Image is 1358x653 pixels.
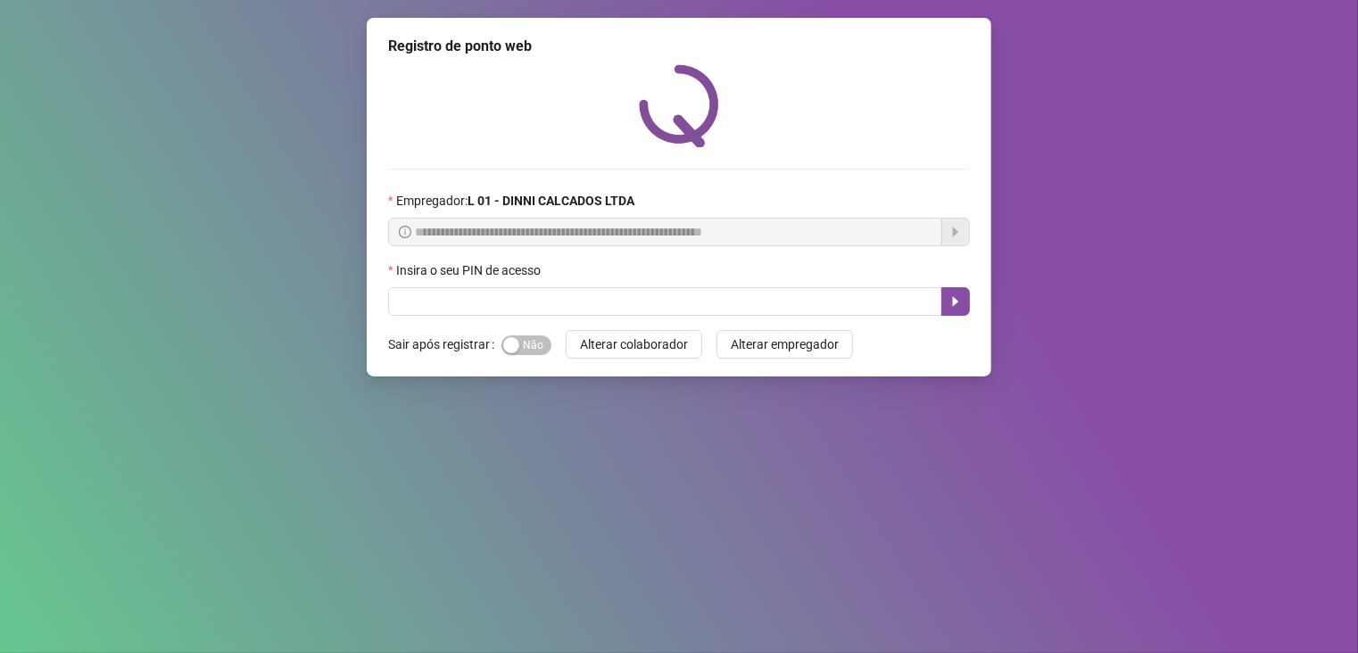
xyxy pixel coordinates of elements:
[716,330,853,359] button: Alterar empregador
[948,294,963,309] span: caret-right
[388,36,970,57] div: Registro de ponto web
[388,260,552,280] label: Insira o seu PIN de acesso
[468,194,634,208] strong: L 01 - DINNI CALCADOS LTDA
[639,64,719,147] img: QRPoint
[566,330,702,359] button: Alterar colaborador
[731,335,839,354] span: Alterar empregador
[388,330,501,359] label: Sair após registrar
[399,226,411,238] span: info-circle
[580,335,688,354] span: Alterar colaborador
[396,191,634,211] span: Empregador :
